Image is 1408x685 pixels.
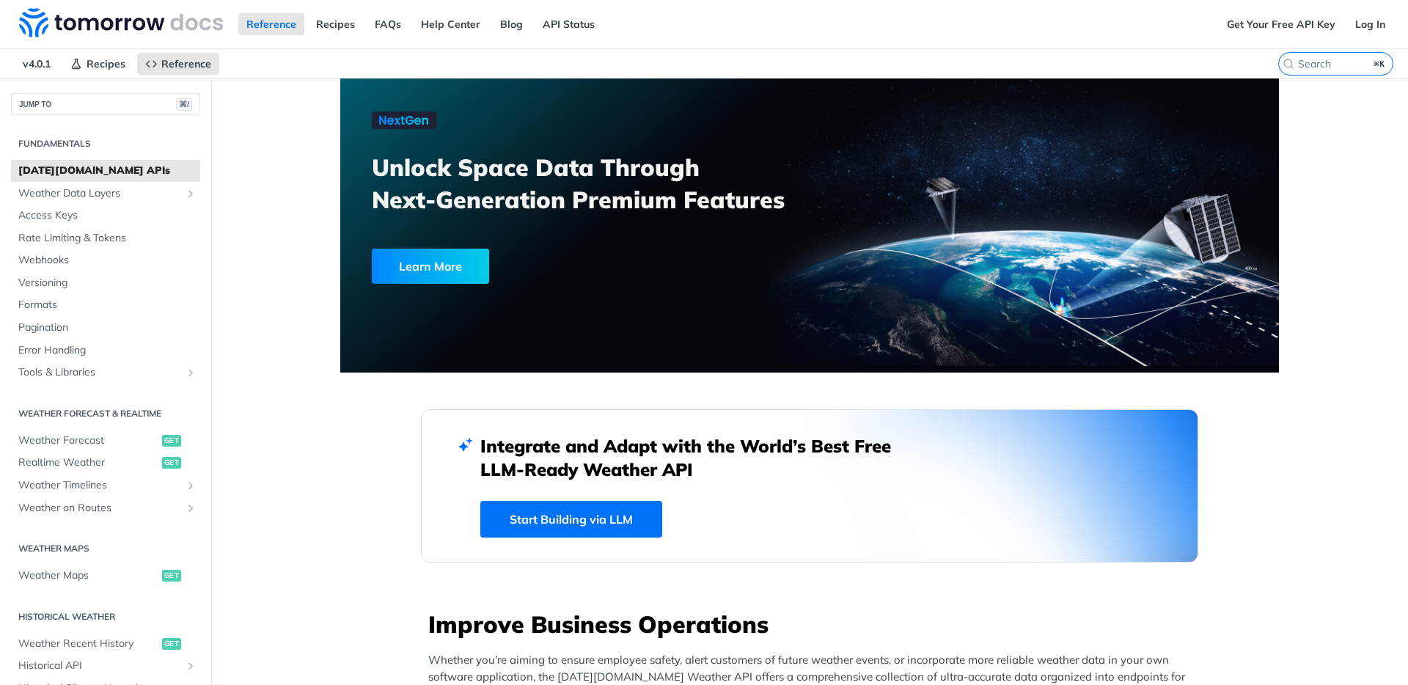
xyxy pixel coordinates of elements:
a: Realtime Weatherget [11,452,200,474]
a: Weather on RoutesShow subpages for Weather on Routes [11,497,200,519]
span: Historical API [18,659,181,673]
button: Show subpages for Weather Data Layers [185,188,197,199]
button: Show subpages for Historical API [185,660,197,672]
span: Rate Limiting & Tokens [18,231,197,246]
span: Weather on Routes [18,501,181,516]
h2: Integrate and Adapt with the World’s Best Free LLM-Ready Weather API [480,434,913,481]
button: Show subpages for Weather Timelines [185,480,197,491]
a: Webhooks [11,249,200,271]
span: Reference [161,57,211,70]
h3: Improve Business Operations [428,608,1198,640]
div: Learn More [372,249,489,284]
span: Versioning [18,276,197,290]
a: [DATE][DOMAIN_NAME] APIs [11,160,200,182]
svg: Search [1283,58,1294,70]
a: Weather Mapsget [11,565,200,587]
a: API Status [535,13,603,35]
span: Weather Recent History [18,637,158,651]
h2: Weather Maps [11,542,200,555]
span: Realtime Weather [18,455,158,470]
a: Access Keys [11,205,200,227]
a: Get Your Free API Key [1219,13,1343,35]
span: Weather Data Layers [18,186,181,201]
h2: Historical Weather [11,610,200,623]
span: Weather Maps [18,568,158,583]
span: get [162,570,181,582]
a: Versioning [11,272,200,294]
h2: Weather Forecast & realtime [11,407,200,420]
span: get [162,457,181,469]
a: Tools & LibrariesShow subpages for Tools & Libraries [11,362,200,384]
kbd: ⌘K [1371,56,1389,71]
span: get [162,435,181,447]
span: Weather Forecast [18,433,158,448]
a: Weather Recent Historyget [11,633,200,655]
a: Rate Limiting & Tokens [11,227,200,249]
span: Access Keys [18,208,197,223]
span: get [162,638,181,650]
button: Show subpages for Tools & Libraries [185,367,197,378]
a: Help Center [413,13,488,35]
a: Log In [1347,13,1393,35]
a: Historical APIShow subpages for Historical API [11,655,200,677]
span: Tools & Libraries [18,365,181,380]
a: Formats [11,294,200,316]
img: NextGen [372,111,436,129]
a: Learn More [372,249,735,284]
img: Tomorrow.io Weather API Docs [19,8,223,37]
a: Recipes [62,53,133,75]
h3: Unlock Space Data Through Next-Generation Premium Features [372,151,826,216]
button: JUMP TO⌘/ [11,93,200,115]
a: Error Handling [11,340,200,362]
span: [DATE][DOMAIN_NAME] APIs [18,164,197,178]
span: Pagination [18,320,197,335]
a: Start Building via LLM [480,501,662,538]
a: Weather Forecastget [11,430,200,452]
a: Recipes [308,13,363,35]
a: Blog [492,13,531,35]
span: Webhooks [18,253,197,268]
span: Formats [18,298,197,312]
a: Pagination [11,317,200,339]
a: Weather TimelinesShow subpages for Weather Timelines [11,475,200,497]
a: Reference [238,13,304,35]
h2: Fundamentals [11,137,200,150]
button: Show subpages for Weather on Routes [185,502,197,514]
span: Error Handling [18,343,197,358]
span: v4.0.1 [15,53,59,75]
span: ⌘/ [176,98,192,111]
a: FAQs [367,13,409,35]
span: Recipes [87,57,125,70]
a: Weather Data LayersShow subpages for Weather Data Layers [11,183,200,205]
a: Reference [137,53,219,75]
span: Weather Timelines [18,478,181,493]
